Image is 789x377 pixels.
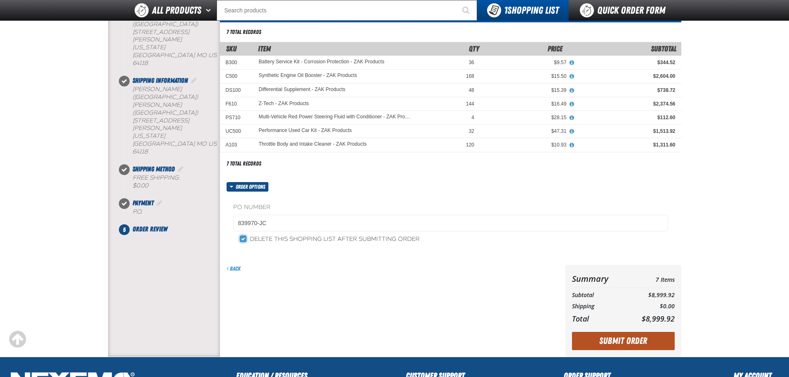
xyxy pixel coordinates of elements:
[133,132,195,147] span: [US_STATE][GEOGRAPHIC_DATA]
[471,115,474,120] span: 4
[578,73,676,79] div: $2,604.00
[133,44,195,59] span: [US_STATE][GEOGRAPHIC_DATA]
[226,44,236,53] a: SKU
[567,114,577,122] button: View All Prices for Multi-Vehicle Red Power Steering Fluid with Conditioner - ZAK Products
[227,160,261,168] div: 7 total records
[567,128,577,135] button: View All Prices for Performance Used Car Kit - ZAK Products
[625,290,674,301] td: $8,999.92
[486,59,567,66] div: $9.57
[504,5,559,16] span: Shopping List
[469,128,474,134] span: 32
[567,87,577,94] button: View All Prices for Differential Supplement - ZAK Products
[155,199,164,207] a: Edit Payment
[578,128,676,134] div: $1,513.92
[259,59,384,65] a: Battery Service Kit - Corrosion Protection - ZAK Products
[651,44,676,53] span: Subtotal
[466,101,474,107] span: 144
[124,198,220,224] li: Payment. Step 4 of 5. Completed
[133,165,175,173] span: Shipping Method
[208,52,217,59] span: US
[486,142,567,148] div: $10.93
[133,77,188,84] span: Shipping Information
[486,87,567,94] div: $15.39
[220,97,253,110] td: F610
[220,56,253,70] td: B300
[567,73,577,80] button: View All Prices for Synthetic Engine Oil Booster - ZAK Products
[548,44,562,53] span: Price
[124,164,220,198] li: Shipping Method. Step 3 of 5. Completed
[642,314,675,324] span: $8,999.92
[8,330,27,348] div: Scroll to the top
[240,235,246,242] input: Delete this shopping list after submitting order
[625,301,674,312] td: $0.00
[259,128,352,134] a: Performance Used Car Kit - ZAK Products
[190,77,198,84] a: Edit Shipping Information
[625,271,674,286] td: 7 Items
[259,142,367,147] a: Throttle Body and Intake Cleaner - ZAK Products
[233,204,668,211] label: PO Number
[133,174,220,190] div: Free Shipping:
[220,83,253,97] td: DS100
[220,70,253,83] td: C500
[236,182,268,192] span: Order options
[227,265,241,272] a: Back
[196,140,207,147] span: MO
[133,225,167,233] span: Order Review
[124,224,220,234] li: Order Review. Step 5 of 5. Not Completed
[469,87,474,93] span: 48
[567,59,577,67] button: View All Prices for Battery Service Kit - Corrosion Protection - ZAK Products
[572,290,626,301] th: Subtotal
[486,114,567,121] div: $28.15
[133,199,154,207] span: Payment
[486,73,567,79] div: $15.50
[133,60,148,67] bdo: 64118
[469,60,474,65] span: 36
[572,332,675,350] button: Submit Order
[466,73,474,79] span: 168
[504,5,507,16] strong: 1
[578,59,676,66] div: $344.52
[567,142,577,149] button: View All Prices for Throttle Body and Intake Cleaner - ZAK Products
[258,44,271,53] span: Item
[124,76,220,164] li: Shipping Information. Step 2 of 5. Completed
[578,142,676,148] div: $1,311.60
[227,182,269,192] button: Order options
[220,138,253,152] td: A103
[259,87,345,93] a: Differential Supplement - ZAK Products
[567,101,577,108] button: View All Prices for Z-Tech - ZAK Products
[133,86,198,101] b: [PERSON_NAME] ([GEOGRAPHIC_DATA])
[133,117,189,132] span: [STREET_ADDRESS][PERSON_NAME]
[176,165,185,173] a: Edit Shipping Method
[572,271,626,286] th: Summary
[240,235,420,243] label: Delete this shopping list after submitting order
[486,128,567,134] div: $47.31
[196,52,207,59] span: MO
[133,182,148,189] strong: $0.00
[578,87,676,94] div: $738.72
[133,101,198,116] span: [PERSON_NAME] ([GEOGRAPHIC_DATA])
[578,101,676,107] div: $2,374.56
[133,148,148,155] bdo: 64118
[486,101,567,107] div: $16.49
[466,142,474,148] span: 120
[572,301,626,312] th: Shipping
[133,13,198,28] span: [PERSON_NAME] ([GEOGRAPHIC_DATA])
[572,312,626,325] th: Total
[133,29,189,43] span: [STREET_ADDRESS][PERSON_NAME]
[152,3,201,18] span: All Products
[578,114,676,121] div: $112.60
[119,224,130,235] span: 5
[227,28,261,36] div: 7 total records
[469,44,479,53] span: Qty
[133,208,220,216] div: P.O.
[259,73,357,79] a: Synthetic Engine Oil Booster - ZAK Products
[259,114,413,120] a: Multi-Vehicle Red Power Steering Fluid with Conditioner - ZAK Products
[259,101,309,106] a: Z-Tech - ZAK Products
[220,125,253,138] td: UC500
[208,140,217,147] span: US
[220,111,253,125] td: PS710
